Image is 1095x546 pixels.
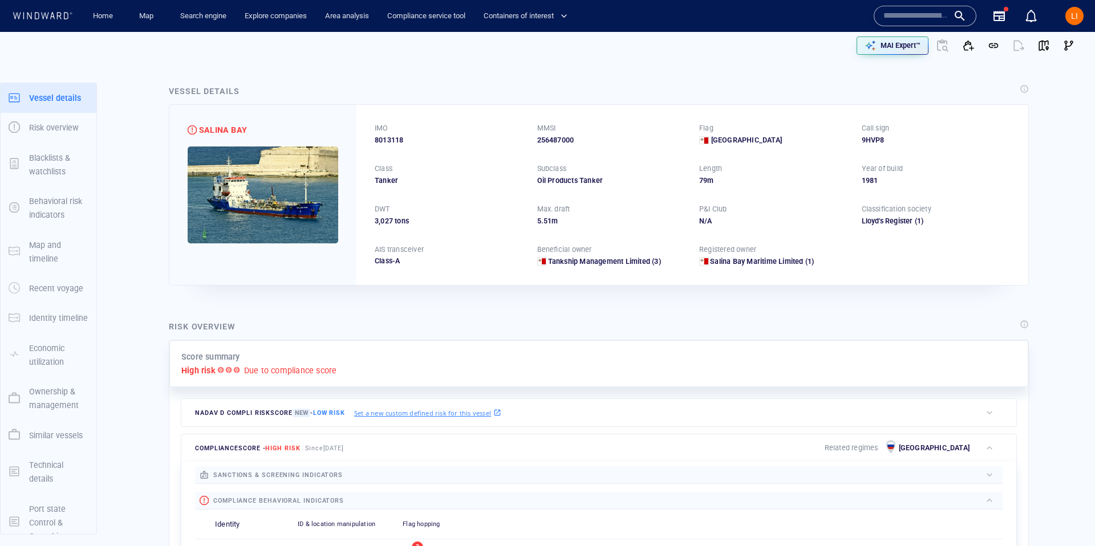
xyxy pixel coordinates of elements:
[1,333,96,377] button: Economic utilization
[135,6,162,26] a: Map
[375,204,390,214] p: DWT
[825,443,878,453] p: Related regimes
[699,176,707,185] span: 79
[913,216,1010,226] span: (1)
[1,186,96,230] button: Behavioral risk indicators
[375,216,524,226] div: 3,027 tons
[804,256,814,267] span: (1)
[1,143,96,187] button: Blacklists & watchlists
[1,230,96,274] button: Map and timeline
[699,164,722,174] p: Length
[537,217,541,225] span: 5
[169,320,236,333] div: Risk overview
[181,364,216,377] p: High risk
[1,283,96,294] a: Recent voyage
[1,122,96,133] a: Risk overview
[1,312,96,323] a: Identity timeline
[29,121,79,135] p: Risk overview
[313,409,345,417] span: Low risk
[1,246,96,256] a: Map and timeline
[88,6,117,26] a: Home
[375,123,388,133] p: IMO
[862,216,1011,226] div: Lloyd's Register
[1,202,96,213] a: Behavioral risk indicators
[881,40,920,51] p: MAI Expert™
[375,135,403,145] span: 8013118
[862,164,903,174] p: Year of build
[544,217,551,225] span: 51
[537,176,686,186] div: Oil Products Tanker
[176,6,231,26] a: Search engine
[1063,5,1086,27] button: LI
[1,377,96,421] button: Ownership & management
[1,450,96,494] button: Technical details
[130,6,167,26] button: Map
[548,257,650,266] span: Tankship Management Limited
[699,245,756,255] p: Registered owner
[1,393,96,404] a: Ownership & management
[265,445,300,452] span: High risk
[862,123,890,133] p: Call sign
[213,471,343,479] span: sanctions & screening indicators
[195,445,301,452] span: compliance score -
[375,164,392,174] p: Class
[244,364,337,377] p: Due to compliance score
[710,257,803,266] span: Salina Bay Maritime Limited
[213,497,344,504] span: compliance behavioral indicators
[84,6,121,26] button: Home
[240,6,311,26] a: Explore companies
[1,421,96,450] button: Similar vessels
[1024,9,1038,23] div: Notification center
[354,406,501,419] a: Set a new custom defined risk for this vessel
[857,36,928,55] button: MAI Expert™
[1,113,96,142] button: Risk overview
[1,158,96,169] a: Blacklists & watchlists
[29,385,88,413] p: Ownership & management
[29,458,88,486] p: Technical details
[537,123,556,133] p: MMSI
[29,429,83,442] p: Similar vessels
[188,146,338,243] img: 5905c782a3ae7a4c4ba776ae_0
[29,151,88,179] p: Blacklists & watchlists
[1,349,96,360] a: Economic utilization
[29,238,88,266] p: Map and timeline
[548,256,661,267] a: Tankship Management Limited (3)
[699,204,727,214] p: P&I Club
[321,6,374,26] button: Area analysis
[956,33,981,58] button: Add to vessel list
[29,341,88,369] p: Economic utilization
[29,502,88,544] p: Port state Control & Casualties
[1056,33,1081,58] button: Visual Link Analysis
[1047,495,1086,537] iframe: Chat
[862,216,913,226] div: Lloyd's Register
[862,135,1011,145] div: 9HVP8
[537,135,686,145] div: 256487000
[375,176,524,186] div: Tanker
[29,194,88,222] p: Behavioral risk indicators
[195,409,345,417] span: Nadav D Compli risk score -
[541,217,544,225] span: .
[188,125,197,135] div: High risk
[899,443,970,453] p: [GEOGRAPHIC_DATA]
[375,245,424,255] p: AIS transceiver
[711,135,782,145] span: [GEOGRAPHIC_DATA]
[1,83,96,113] button: Vessel details
[710,256,814,267] a: Salina Bay Maritime Limited (1)
[199,123,247,137] div: SALINA BAY
[537,164,567,174] p: Subclass
[215,519,240,530] p: Identity
[1071,11,1078,21] span: LI
[650,256,661,267] span: (3)
[1031,33,1056,58] button: View on map
[305,445,344,452] span: Since [DATE]
[375,256,400,265] span: Class-A
[1,516,96,527] a: Port state Control & Casualties
[1,466,96,476] a: Technical details
[479,6,577,26] button: Containers of interest
[981,33,1006,58] button: Get link
[169,84,240,98] div: Vessel details
[537,204,570,214] p: Max. draft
